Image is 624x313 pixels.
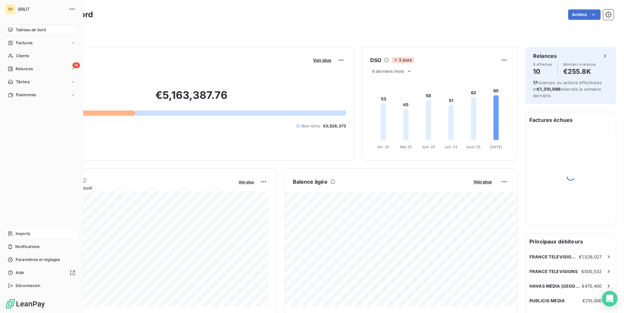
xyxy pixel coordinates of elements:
h6: Balance âgée [293,178,328,186]
button: Actions [568,9,601,20]
span: Paiements [16,92,36,98]
span: Paramètres et réglages [16,257,60,263]
span: Tableau de bord [16,27,46,33]
button: Voir plus [311,57,333,63]
span: Voir plus [239,180,254,184]
span: Notifications [15,244,39,250]
span: FRANCE TELEVISIONS [529,269,578,274]
span: relances ou actions effectuées et relancés la semaine dernière. [533,80,602,98]
span: Relances [16,66,33,72]
span: €1,526,027 [579,254,602,259]
h4: €255.8K [563,66,596,77]
h6: DSO [370,56,381,64]
tspan: Mai 25 [400,145,412,149]
div: BR [5,4,16,14]
button: Voir plus [237,179,256,185]
span: €470,400 [582,283,602,289]
span: BRUT [18,7,65,12]
span: Factures [16,40,32,46]
span: €1,310,998 [537,86,560,92]
h6: Principaux débiteurs [526,234,616,249]
span: Non-échu [301,123,320,129]
span: Tâches [16,79,30,85]
tspan: Juil. 25 [445,145,458,149]
span: €3,528,373 [323,123,346,129]
span: €210,000 [582,298,602,303]
h6: Factures échues [526,112,616,128]
span: PUBLICIS MEDIA [529,298,565,303]
span: Voir plus [313,58,331,63]
span: Montant à relancer [563,62,596,66]
h6: Relances [533,52,557,60]
div: Open Intercom Messenger [602,291,617,306]
span: €500,532 [581,269,602,274]
span: HAVAS MEDIA [GEOGRAPHIC_DATA] [529,283,582,289]
h4: 10 [533,66,552,77]
img: Logo LeanPay [5,299,45,309]
span: Chiffre d'affaires mensuel [37,184,234,191]
span: 10 [72,62,80,68]
span: Voir plus [474,179,492,184]
span: 17 [533,80,538,85]
span: FRANCE TELEVISION PUBLICITE [529,254,579,259]
tspan: Avr. 25 [377,145,389,149]
span: À effectuer [533,62,552,66]
span: Aide [16,270,24,276]
a: Aide [5,267,78,278]
button: Voir plus [472,179,494,185]
tspan: Août 25 [466,145,481,149]
span: 6 derniers mois [372,69,404,74]
tspan: Juin 25 [422,145,435,149]
h2: €5,163,387.76 [37,89,346,108]
tspan: [DATE] [490,145,502,149]
span: 3 jours [392,57,414,63]
span: Clients [16,53,29,59]
span: Déconnexion [16,283,41,289]
span: Imports [16,231,30,237]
